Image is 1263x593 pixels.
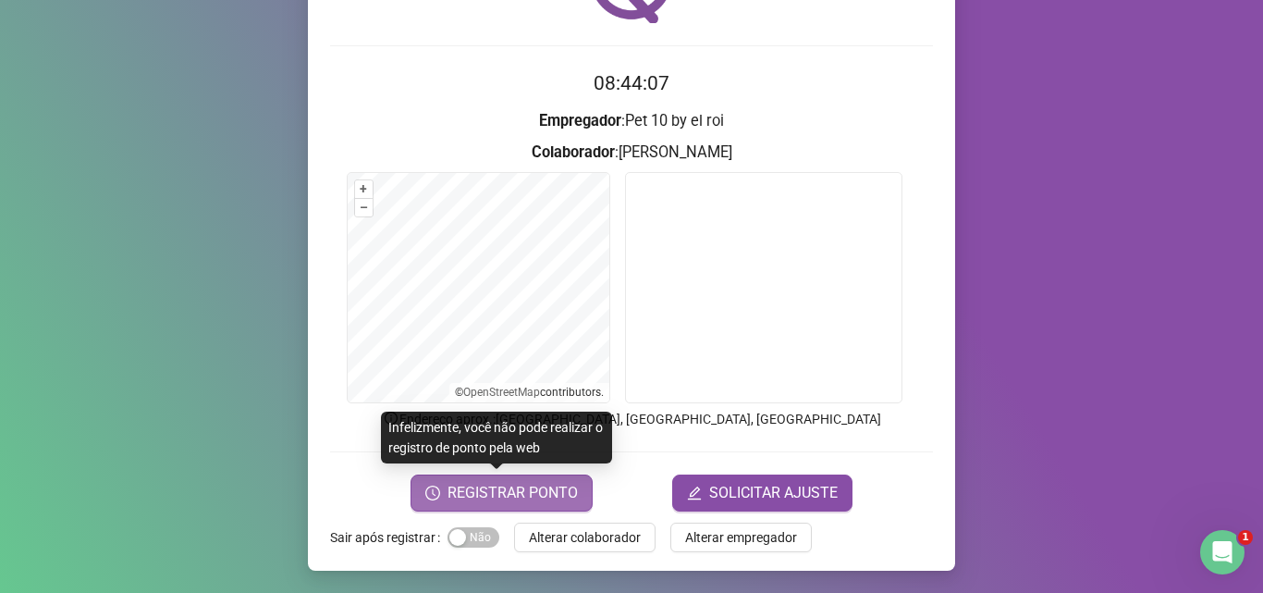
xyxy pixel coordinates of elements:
[330,109,933,133] h3: : Pet 10 by el roi
[1238,530,1253,545] span: 1
[355,180,373,198] button: +
[455,386,604,399] li: © contributors.
[330,141,933,165] h3: : [PERSON_NAME]
[594,72,669,94] time: 08:44:07
[539,112,621,130] strong: Empregador
[1200,530,1245,574] iframe: Intercom live chat
[670,523,812,552] button: Alterar empregador
[448,482,578,504] span: REGISTRAR PONTO
[709,482,838,504] span: SOLICITAR AJUSTE
[463,386,540,399] a: OpenStreetMap
[383,410,399,426] span: info-circle
[685,527,797,548] span: Alterar empregador
[687,486,702,500] span: edit
[381,412,612,463] div: Infelizmente, você não pode realizar o registro de ponto pela web
[355,199,373,216] button: –
[425,486,440,500] span: clock-circle
[532,143,615,161] strong: Colaborador
[672,475,852,512] button: editSOLICITAR AJUSTE
[330,523,448,552] label: Sair após registrar
[514,523,656,552] button: Alterar colaborador
[529,527,641,548] span: Alterar colaborador
[411,475,593,512] button: REGISTRAR PONTO
[330,409,933,429] p: Endereço aprox. : [GEOGRAPHIC_DATA], [GEOGRAPHIC_DATA], [GEOGRAPHIC_DATA]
